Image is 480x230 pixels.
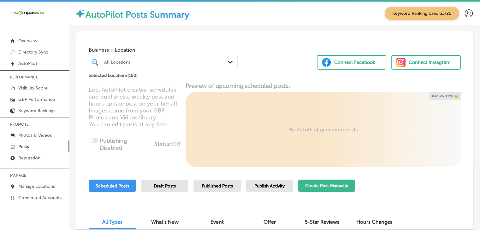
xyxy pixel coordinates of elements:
[16,16,69,21] div: Domain: [DOMAIN_NAME]
[18,97,55,102] p: GBP Performance
[317,55,386,70] button: Connect Facebook
[151,219,179,225] span: What's New
[86,9,189,20] label: AutoPilot Posts Summary
[334,58,375,67] div: Connect Facebook
[10,10,45,16] img: 660ab0bf-5cc7-4cb8-ba1c-48b5ae0f18e60NCTV_CLogo_TV_Black_-500x88.png
[264,219,276,225] span: Offer
[391,55,461,70] button: Connect Instagram
[102,219,122,225] span: All Types
[356,219,392,225] span: Hours Changes
[18,49,48,55] p: Directory Sync
[18,133,52,138] p: Photos & Videos
[210,219,224,225] span: Event
[154,183,176,189] span: Draft Posts
[24,37,56,41] div: Domain Overview
[18,10,31,15] div: v 4.0.25
[18,108,55,113] p: Keyword Rankings
[89,47,238,53] span: Business + Location
[409,58,451,67] div: Connect Instagram
[298,180,355,192] button: Create Post Manually
[10,10,15,15] img: logo_orange.svg
[104,59,228,65] div: All Locations
[254,183,285,189] span: Publish Activity
[18,61,37,66] p: AutoPilot
[202,183,233,189] span: Published Posts
[18,195,62,200] p: Connected Accounts
[305,219,339,225] span: 5-Star Reviews
[10,16,15,21] img: website_grey.svg
[385,7,459,20] span: Keyword Ranking Credits: 720
[74,8,86,19] img: autopilot-icon
[96,183,129,189] span: Scheduled Posts
[18,155,40,161] p: Reputation
[18,38,37,43] p: Overview
[89,70,138,78] p: Selected Locations ( 150 )
[63,37,68,42] img: tab_keywords_by_traffic_grey.svg
[17,37,22,42] img: tab_domain_overview_orange.svg
[18,85,48,91] p: Visibility Score
[18,184,55,189] p: Manage Locations
[70,37,106,41] div: Keywords by Traffic
[18,144,29,149] p: Posts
